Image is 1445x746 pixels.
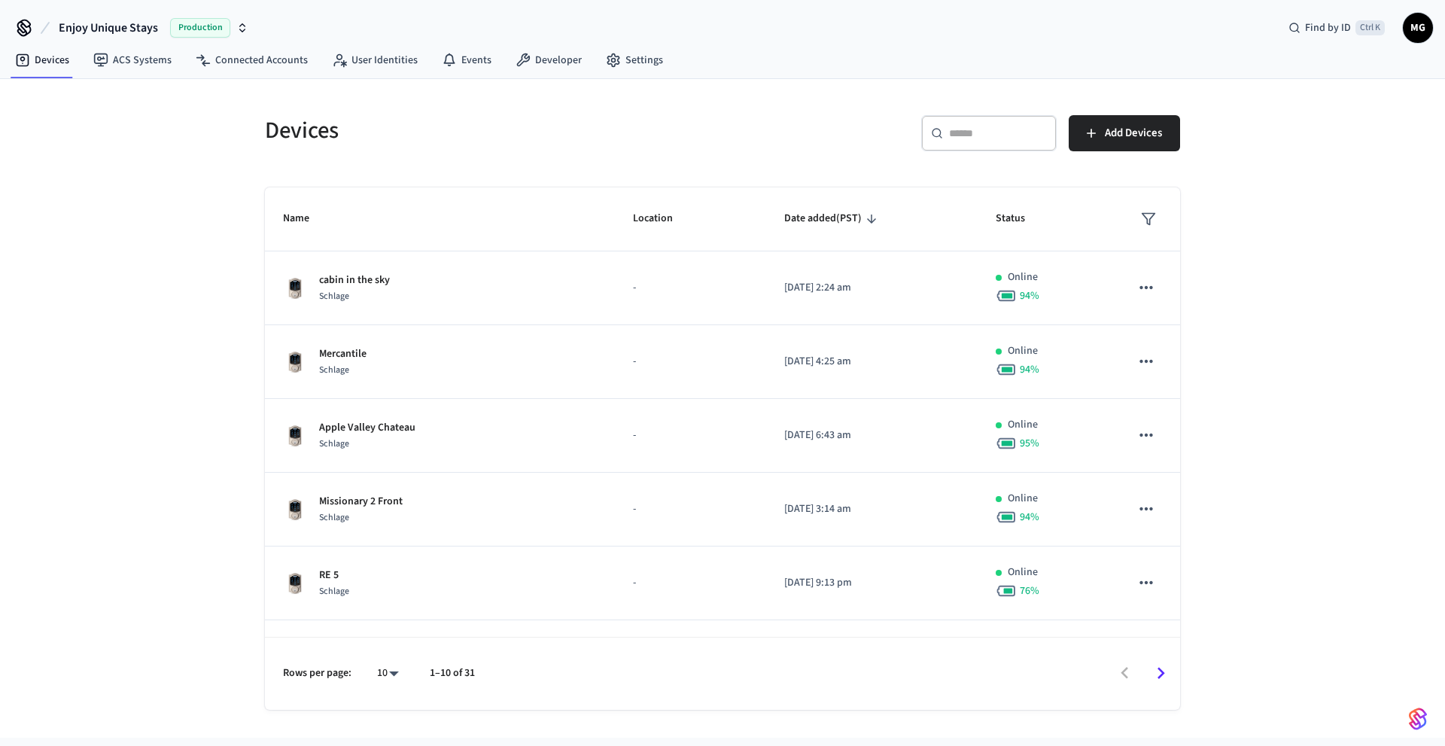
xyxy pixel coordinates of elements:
a: ACS Systems [81,47,184,74]
p: RE 5 [319,568,349,583]
span: Date added(PST) [784,207,881,230]
span: Production [170,18,230,38]
span: 76 % [1020,583,1039,598]
h5: Devices [265,115,713,146]
span: 95 % [1020,436,1039,451]
img: SeamLogoGradient.69752ec5.svg [1409,707,1427,731]
img: Schlage Sense Smart Deadbolt with Camelot Trim, Front [283,424,307,448]
button: Go to next page [1143,656,1179,691]
span: MG [1404,14,1431,41]
span: Schlage [319,290,349,303]
p: 1–10 of 31 [430,665,475,681]
p: - [633,575,748,591]
p: - [633,354,748,370]
span: Schlage [319,511,349,524]
a: Connected Accounts [184,47,320,74]
p: Online [1008,417,1038,433]
div: Find by IDCtrl K [1276,14,1397,41]
span: Add Devices [1105,123,1162,143]
p: - [633,280,748,296]
p: Online [1008,269,1038,285]
span: Schlage [319,585,349,598]
span: Location [633,207,692,230]
span: Schlage [319,437,349,450]
span: Schlage [319,364,349,376]
a: Devices [3,47,81,74]
img: Schlage Sense Smart Deadbolt with Camelot Trim, Front [283,276,307,300]
p: Online [1008,343,1038,359]
p: [DATE] 9:13 pm [784,575,960,591]
button: Add Devices [1069,115,1180,151]
p: Rows per page: [283,665,351,681]
p: [DATE] 6:43 am [784,428,960,443]
span: Ctrl K [1355,20,1385,35]
a: Developer [503,47,594,74]
p: - [633,428,748,443]
p: - [633,501,748,517]
span: 94 % [1020,510,1039,525]
div: 10 [370,662,406,684]
button: MG [1403,13,1433,43]
p: [DATE] 2:24 am [784,280,960,296]
a: Events [430,47,503,74]
img: Schlage Sense Smart Deadbolt with Camelot Trim, Front [283,571,307,595]
p: Mercantile [319,346,367,362]
span: Find by ID [1305,20,1351,35]
p: Missionary 2 Front [319,494,403,510]
span: Name [283,207,329,230]
a: Settings [594,47,675,74]
img: Schlage Sense Smart Deadbolt with Camelot Trim, Front [283,498,307,522]
span: Enjoy Unique Stays [59,19,158,37]
img: Schlage Sense Smart Deadbolt with Camelot Trim, Front [283,350,307,374]
p: Online [1008,565,1038,580]
span: 94 % [1020,288,1039,303]
p: [DATE] 4:25 am [784,354,960,370]
p: Apple Valley Chateau [319,420,415,436]
p: [DATE] 3:14 am [784,501,960,517]
p: Online [1008,491,1038,507]
p: cabin in the sky [319,273,390,288]
span: 94 % [1020,362,1039,377]
span: Status [996,207,1045,230]
a: User Identities [320,47,430,74]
